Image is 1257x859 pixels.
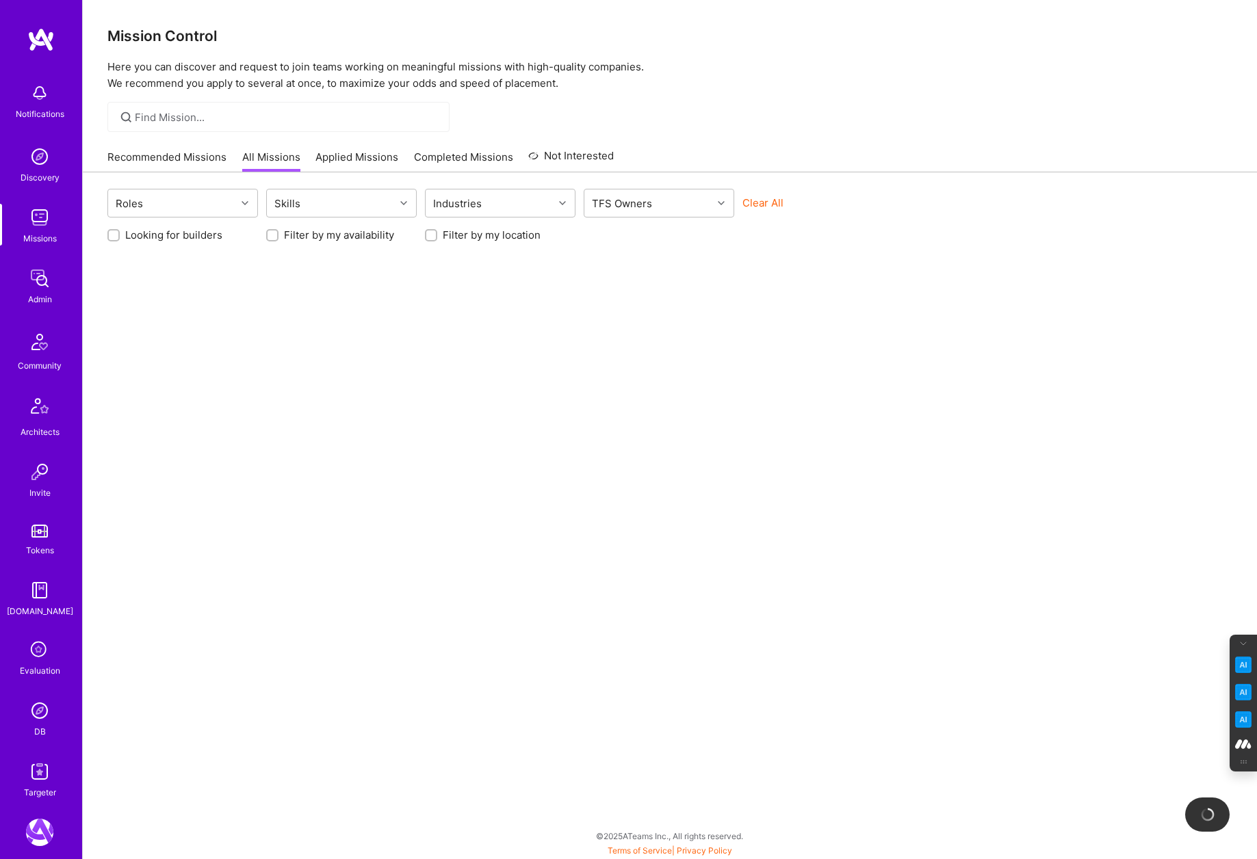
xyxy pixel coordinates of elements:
img: discovery [26,143,53,170]
button: Clear All [742,196,783,210]
div: Architects [21,425,60,439]
i: icon Chevron [400,200,407,207]
div: Admin [28,292,52,306]
img: bell [26,79,53,107]
img: Email Tone Analyzer icon [1235,684,1252,700]
a: A.Team: Leading A.Team's Marketing & DemandGen [23,819,57,846]
div: Evaluation [20,663,60,678]
div: TFS Owners [588,194,656,213]
img: Architects [23,392,56,425]
a: Not Interested [528,148,614,172]
input: Find Mission... [135,110,439,124]
div: DB [34,724,46,739]
img: tokens [31,525,48,538]
img: logo [27,27,55,52]
div: Notifications [16,107,64,121]
p: Here you can discover and request to join teams working on meaningful missions with high-quality ... [107,59,1232,92]
img: guide book [26,577,53,604]
img: loading [1199,806,1216,823]
div: Skills [271,194,304,213]
div: Invite [29,486,51,500]
div: [DOMAIN_NAME] [7,604,73,618]
a: Recommended Missions [107,150,226,172]
div: Industries [430,194,485,213]
img: Admin Search [26,697,53,724]
a: Terms of Service [608,845,672,856]
i: icon Chevron [242,200,248,207]
img: Jargon Buster icon [1235,711,1252,728]
i: icon Chevron [718,200,725,207]
i: icon SearchGrey [118,109,134,125]
a: Privacy Policy [677,845,732,856]
div: Discovery [21,170,60,185]
a: All Missions [242,150,300,172]
h3: Mission Control [107,27,1232,44]
span: | [608,845,732,856]
div: Missions [23,231,57,246]
label: Filter by my availability [284,228,394,242]
div: © 2025 ATeams Inc., All rights reserved. [82,819,1257,853]
img: teamwork [26,204,53,231]
div: Roles [112,194,146,213]
img: A.Team: Leading A.Team's Marketing & DemandGen [26,819,53,846]
i: icon Chevron [559,200,566,207]
a: Applied Missions [315,150,398,172]
img: Key Point Extractor icon [1235,657,1252,673]
img: admin teamwork [26,265,53,292]
label: Filter by my location [443,228,541,242]
a: Completed Missions [414,150,513,172]
img: Skill Targeter [26,758,53,785]
label: Looking for builders [125,228,222,242]
img: Community [23,326,56,358]
div: Tokens [26,543,54,557]
img: Invite [26,458,53,486]
div: Targeter [24,785,56,799]
div: Community [18,358,62,373]
i: icon SelectionTeam [27,637,53,663]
